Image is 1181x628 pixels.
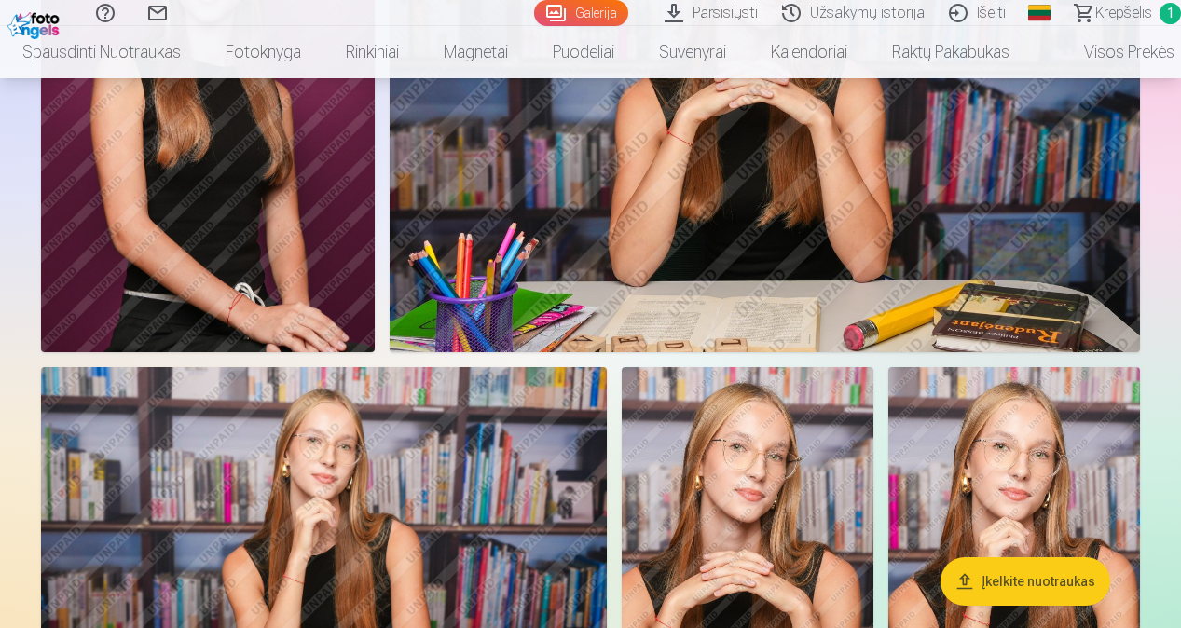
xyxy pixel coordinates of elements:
a: Rinkiniai [323,26,421,78]
span: Krepšelis [1095,2,1152,24]
a: Raktų pakabukas [870,26,1032,78]
span: 1 [1160,3,1181,24]
a: Magnetai [421,26,530,78]
a: Suvenyrai [637,26,748,78]
a: Fotoknyga [203,26,323,78]
button: Įkelkite nuotraukas [941,557,1110,606]
img: /fa2 [7,7,64,39]
a: Kalendoriai [748,26,870,78]
a: Puodeliai [530,26,637,78]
